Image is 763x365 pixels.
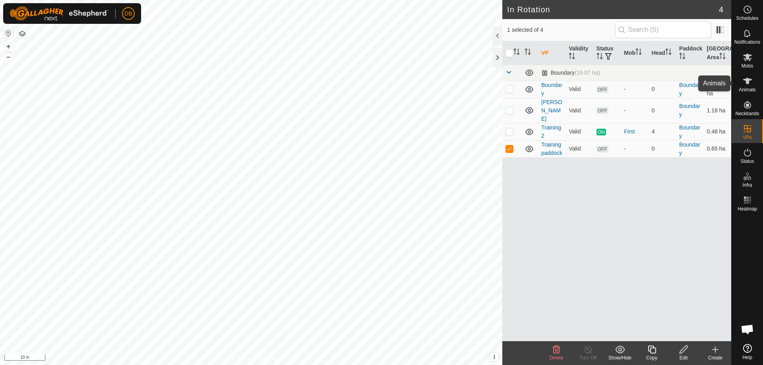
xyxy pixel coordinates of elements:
p-sorticon: Activate to sort [679,54,686,60]
td: 4 [649,123,676,140]
span: Delete [550,355,564,361]
button: – [4,52,13,62]
button: + [4,42,13,51]
a: Privacy Policy [220,355,250,362]
span: OFF [596,86,608,93]
td: Valid [565,98,593,123]
span: Help [742,355,752,360]
img: Gallagher Logo [10,6,109,21]
div: - [624,145,645,153]
div: First [624,127,645,136]
span: Notifications [734,40,760,44]
div: Show/Hide [604,354,636,361]
p-sorticon: Activate to sort [525,50,531,56]
td: Valid [565,81,593,98]
td: 0 [649,81,676,98]
span: OFF [596,107,608,114]
span: (19.07 ha) [575,70,600,76]
th: VP [538,41,565,65]
span: Mobs [742,64,753,68]
a: Training 2 [541,124,561,139]
a: Help [732,341,763,363]
a: Boundary [679,124,700,139]
span: DB [124,10,132,18]
td: 10.08 ha [704,81,731,98]
button: Map Layers [17,29,27,39]
input: Search (S) [615,21,711,38]
th: Status [593,41,621,65]
a: [PERSON_NAME] [541,99,562,122]
td: 0.65 ha [704,140,731,157]
span: Schedules [736,16,758,21]
span: Animals [739,87,756,92]
div: Copy [636,354,668,361]
span: VPs [743,135,751,140]
a: Boundary [541,82,562,97]
h2: In Rotation [507,5,719,14]
td: Valid [565,123,593,140]
th: Paddock [676,41,703,65]
a: Boundary [679,103,700,118]
span: ON [596,129,606,135]
td: 0 [649,98,676,123]
td: 1.18 ha [704,98,731,123]
button: Reset Map [4,29,13,38]
div: Open chat [736,317,759,341]
span: i [494,353,495,360]
div: - [624,85,645,93]
a: Boundary [679,82,700,97]
span: Status [740,159,754,164]
th: Head [649,41,676,65]
a: Contact Us [259,355,283,362]
span: Infra [742,183,752,187]
th: Mob [621,41,648,65]
th: Validity [565,41,593,65]
th: [GEOGRAPHIC_DATA] Area [704,41,731,65]
a: Training paddock [541,141,562,156]
span: 1 selected of 4 [507,26,615,34]
span: 4 [719,4,723,15]
p-sorticon: Activate to sort [569,54,575,60]
div: Turn Off [572,354,604,361]
p-sorticon: Activate to sort [665,50,672,56]
td: 0.48 ha [704,123,731,140]
span: Heatmap [738,207,757,211]
span: OFF [596,146,608,153]
p-sorticon: Activate to sort [513,50,520,56]
td: Valid [565,140,593,157]
div: - [624,106,645,115]
td: 0 [649,140,676,157]
div: Create [699,354,731,361]
a: Boundary [679,141,700,156]
div: Boundary [541,70,600,76]
p-sorticon: Activate to sort [719,54,726,60]
button: i [490,353,499,361]
div: Edit [668,354,699,361]
p-sorticon: Activate to sort [596,54,603,60]
span: Neckbands [735,111,759,116]
p-sorticon: Activate to sort [635,50,642,56]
